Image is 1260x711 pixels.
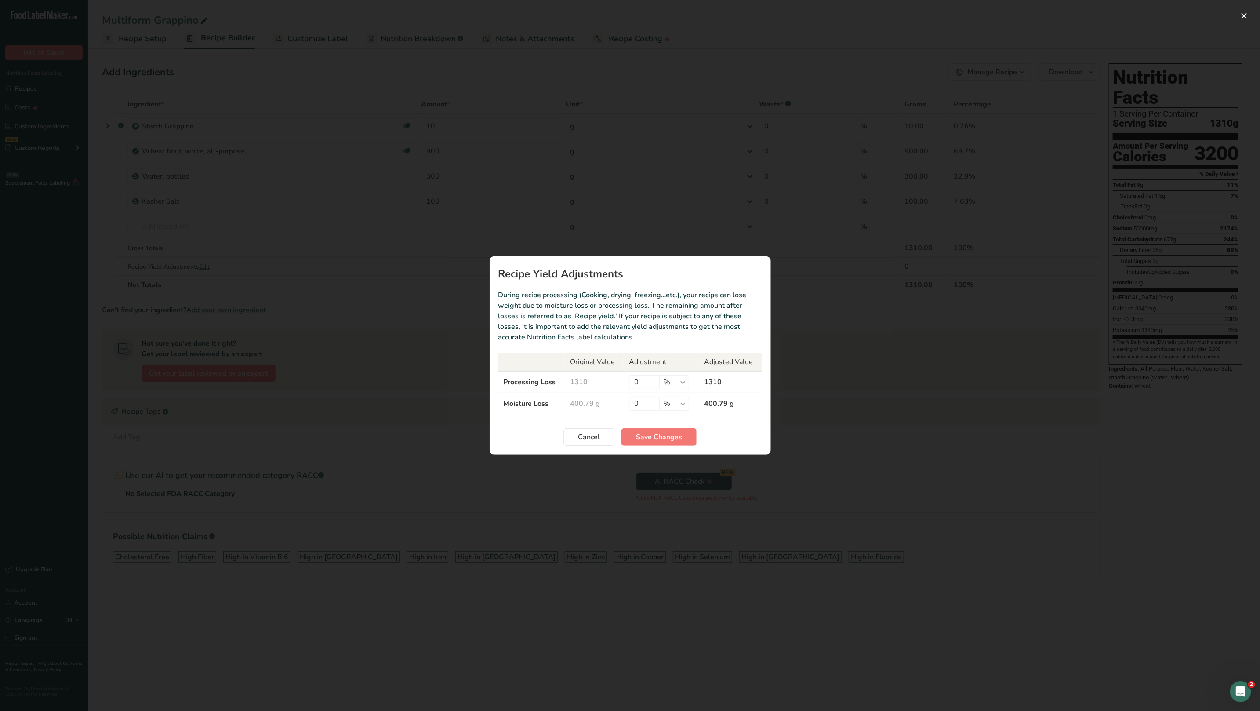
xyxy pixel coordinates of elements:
button: Cancel [563,428,614,446]
td: 400.79 g [699,393,762,415]
td: 1310 [565,371,624,393]
th: Original Value [565,353,624,371]
span: Cancel [578,432,600,442]
p: During recipe processing (Cooking, drying, freezing…etc.), your recipe can lose weight due to moi... [498,290,762,343]
td: Moisture Loss [498,393,565,415]
th: Adjusted Value [699,353,762,371]
span: Save Changes [636,432,682,442]
td: 400.79 g [565,393,624,415]
button: Save Changes [621,428,697,446]
td: 1310 [699,371,762,393]
iframe: Intercom live chat [1230,681,1251,702]
span: 2 [1248,681,1255,688]
td: Processing Loss [498,371,565,393]
th: Adjustment [624,353,699,371]
h1: Recipe Yield Adjustments [498,269,762,279]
